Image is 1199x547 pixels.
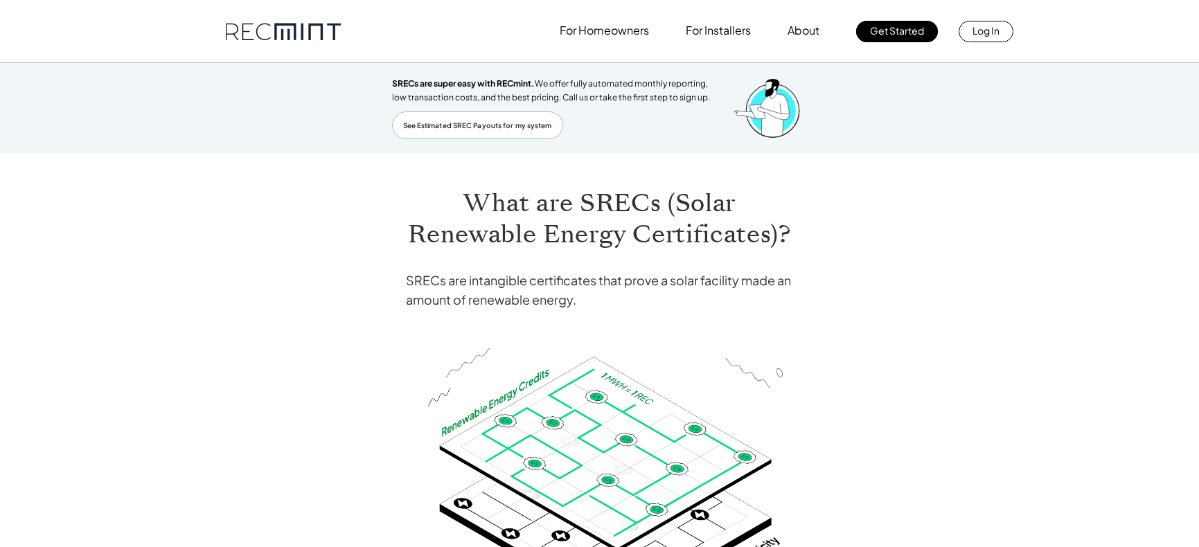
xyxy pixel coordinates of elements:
[959,21,1013,42] a: Log In
[856,21,938,42] a: Get Started
[392,77,719,105] p: We offer fully automated monthly reporting, low transaction costs, and the best pricing. Call us ...
[788,21,819,40] p: About
[403,119,552,132] p: See Estimated SREC Payouts for my system
[870,21,924,40] p: Get Started
[392,78,535,89] span: SRECs are super easy with RECmint.
[686,21,751,40] p: For Installers
[560,21,649,40] p: For Homeowners
[392,111,563,139] a: See Estimated SREC Payouts for my system
[972,21,1000,40] p: Log In
[406,188,794,250] h1: What are SRECs (Solar Renewable Energy Certificates)?
[406,271,794,310] h4: SRECs are intangible certificates that prove a solar facility made an amount of renewable energy.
